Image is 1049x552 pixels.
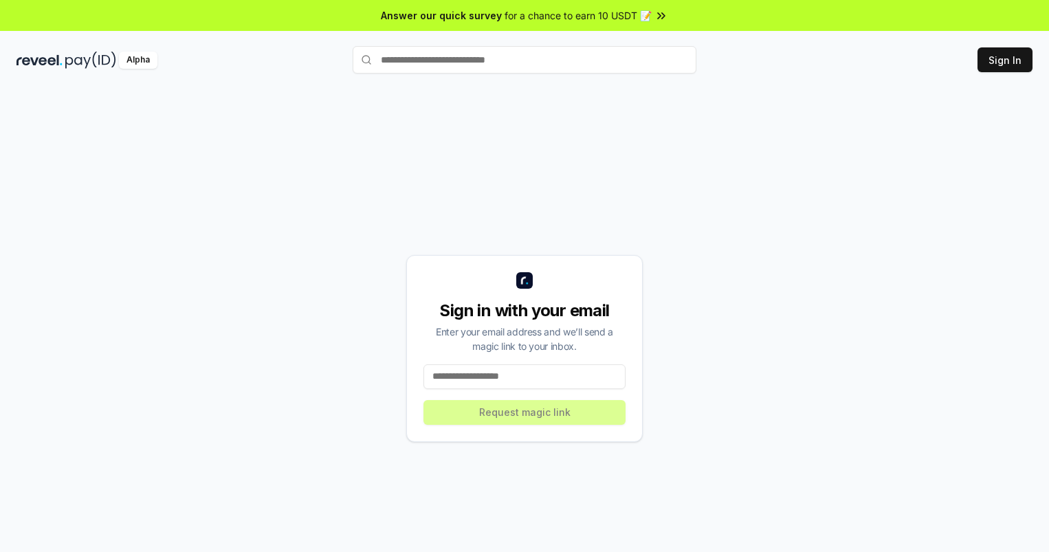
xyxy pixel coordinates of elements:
img: reveel_dark [16,52,63,69]
div: Sign in with your email [423,300,626,322]
img: logo_small [516,272,533,289]
img: pay_id [65,52,116,69]
div: Alpha [119,52,157,69]
button: Sign In [978,47,1033,72]
div: Enter your email address and we’ll send a magic link to your inbox. [423,324,626,353]
span: for a chance to earn 10 USDT 📝 [505,8,652,23]
span: Answer our quick survey [381,8,502,23]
